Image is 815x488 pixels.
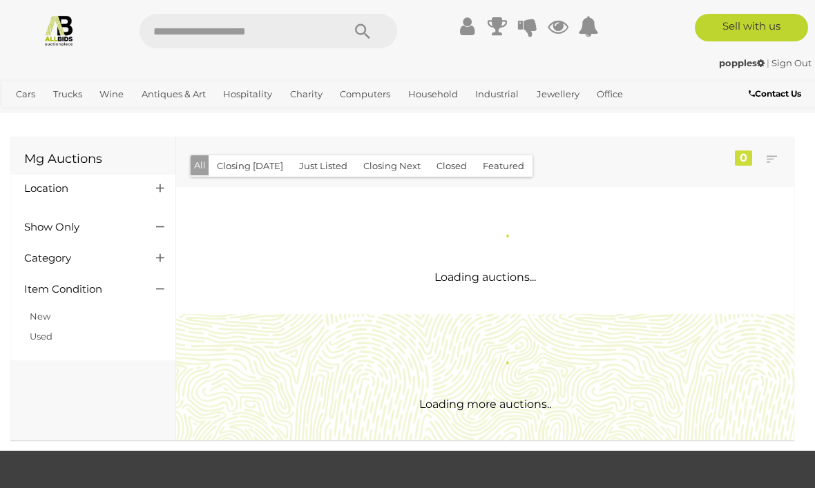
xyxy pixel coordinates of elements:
[749,86,805,101] a: Contact Us
[191,155,209,175] button: All
[43,14,75,46] img: Allbids.com.au
[434,271,536,284] span: Loading auctions...
[749,88,801,99] b: Contact Us
[695,14,808,41] a: Sell with us
[419,398,551,411] span: Loading more auctions..
[474,155,533,177] button: Featured
[328,14,397,48] button: Search
[30,311,50,322] a: New
[57,106,166,128] a: [GEOGRAPHIC_DATA]
[531,83,585,106] a: Jewellery
[24,253,135,264] h4: Category
[10,106,50,128] a: Sports
[94,83,129,106] a: Wine
[48,83,88,106] a: Trucks
[334,83,396,106] a: Computers
[30,331,52,342] a: Used
[771,57,812,68] a: Sign Out
[136,83,211,106] a: Antiques & Art
[403,83,463,106] a: Household
[291,155,356,177] button: Just Listed
[209,155,291,177] button: Closing [DATE]
[428,155,475,177] button: Closed
[24,222,135,233] h4: Show Only
[24,284,135,295] h4: Item Condition
[767,57,769,68] span: |
[10,83,41,106] a: Cars
[591,83,629,106] a: Office
[735,150,752,166] div: 0
[719,57,767,68] a: popples
[24,153,162,166] h1: Mg Auctions
[470,83,524,106] a: Industrial
[285,83,328,106] a: Charity
[24,183,135,195] h4: Location
[355,155,429,177] button: Closing Next
[218,83,278,106] a: Hospitality
[719,57,765,68] strong: popples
